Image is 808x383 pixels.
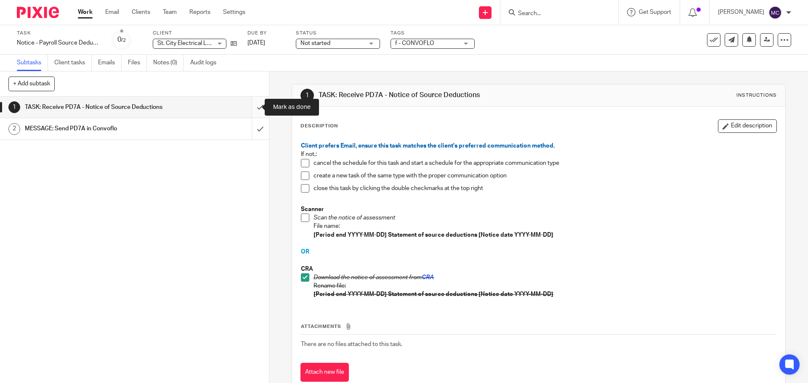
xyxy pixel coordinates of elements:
[117,35,126,45] div: 0
[189,8,210,16] a: Reports
[301,249,309,255] span: OR
[314,275,422,280] em: Download the notice of assessment from
[17,55,48,71] a: Subtasks
[395,40,434,46] span: f - CONVOFLO
[8,123,20,135] div: 2
[163,8,177,16] a: Team
[153,30,237,37] label: Client
[314,159,776,167] p: cancel the schedule for this task and start a schedule for the appropriate communication type
[17,7,59,18] img: Pixie
[78,8,93,16] a: Work
[314,172,776,180] p: create a new task of the same type with the proper communication option
[54,55,92,71] a: Client tasks
[768,6,782,19] img: svg%3E
[128,55,147,71] a: Files
[296,30,380,37] label: Status
[153,55,184,71] a: Notes (0)
[98,55,122,71] a: Emails
[301,266,313,272] strong: CRA
[391,30,475,37] label: Tags
[301,143,555,149] span: Client prefers Email, ensure this task matches the client's preferred communication method.
[314,222,776,230] p: File name:
[736,92,777,99] div: Instructions
[300,363,349,382] button: Attach new file
[17,30,101,37] label: Task
[314,282,776,290] p: Rename file:
[718,119,777,133] button: Edit description
[157,40,213,46] span: St. City Electrical Ltd.
[8,101,20,113] div: 1
[300,123,338,129] p: Description
[314,291,553,297] strong: [Period end YYYY-MM-DD] Statement of source deductions [Notice date YYYY-MM-DD]
[301,324,341,329] span: Attachments
[247,30,285,37] label: Due by
[17,39,101,47] div: Notice - Payroll Source Deductions - CONVOFLO
[718,8,764,16] p: [PERSON_NAME]
[247,40,265,46] span: [DATE]
[121,38,126,42] small: /2
[25,122,170,135] h1: MESSAGE: Send PD7A in Convoflo
[301,150,776,158] p: If not,:
[8,77,55,91] button: + Add subtask
[639,9,671,15] span: Get Support
[314,232,553,238] strong: [Period end YYYY-MM-DD] Statement of source deductions [Notice date YYYY-MM-DD]
[301,206,324,212] strong: Scanner
[300,40,330,46] span: Not started
[223,8,245,16] a: Settings
[314,215,395,221] em: Scan the notice of assessment
[314,184,776,193] p: close this task by clicking the double checkmarks at the top right
[190,55,223,71] a: Audit logs
[301,341,402,347] span: There are no files attached to this task.
[132,8,150,16] a: Clients
[25,101,170,114] h1: TASK: Receive PD7A - Notice of Source Deductions
[300,89,314,102] div: 1
[517,10,593,18] input: Search
[422,275,434,280] a: CRA
[105,8,119,16] a: Email
[319,91,557,100] h1: TASK: Receive PD7A - Notice of Source Deductions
